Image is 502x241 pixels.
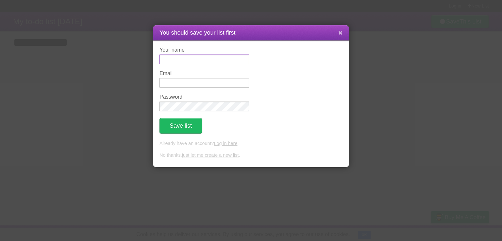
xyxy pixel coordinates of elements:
[159,94,249,100] label: Password
[159,28,343,37] h1: You should save your list first
[159,140,343,147] p: Already have an account? .
[159,118,202,134] button: Save list
[214,141,237,146] a: Log in here
[182,153,239,158] a: just let me create a new list
[159,47,249,53] label: Your name
[159,71,249,76] label: Email
[159,152,343,159] p: No thanks, .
